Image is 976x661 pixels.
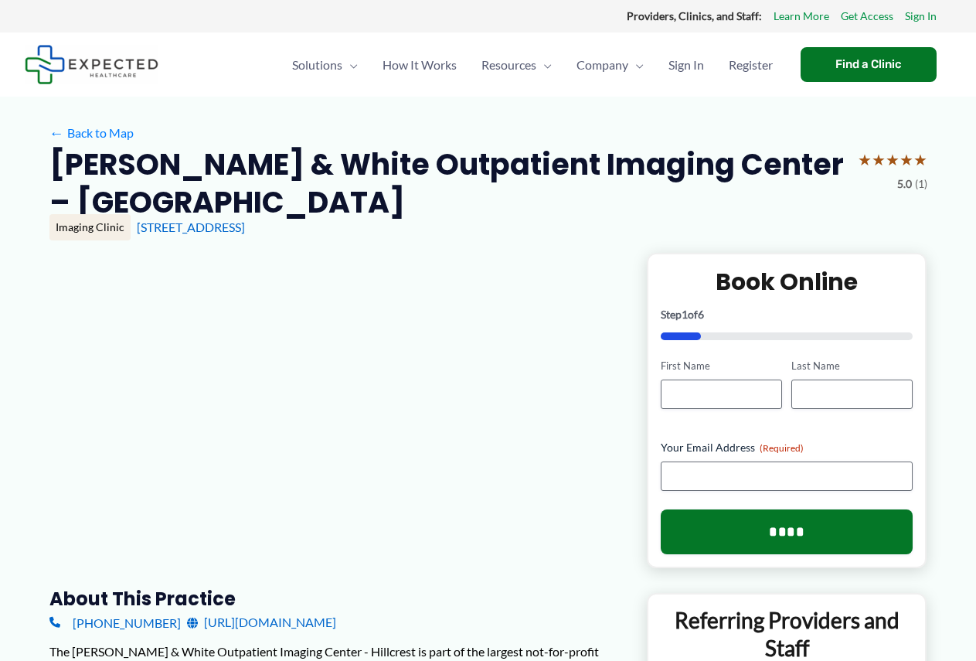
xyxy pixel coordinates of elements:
[656,38,716,92] a: Sign In
[760,442,804,454] span: (Required)
[668,38,704,92] span: Sign In
[49,145,845,222] h2: [PERSON_NAME] & White Outpatient Imaging Center – [GEOGRAPHIC_DATA]
[905,6,937,26] a: Sign In
[383,38,457,92] span: How It Works
[628,38,644,92] span: Menu Toggle
[698,308,704,321] span: 6
[774,6,829,26] a: Learn More
[841,6,893,26] a: Get Access
[661,309,913,320] p: Step of
[25,45,158,84] img: Expected Healthcare Logo - side, dark font, small
[682,308,688,321] span: 1
[858,145,872,174] span: ★
[187,611,336,634] a: [URL][DOMAIN_NAME]
[481,38,536,92] span: Resources
[280,38,370,92] a: SolutionsMenu Toggle
[564,38,656,92] a: CompanyMenu Toggle
[49,121,134,145] a: ←Back to Map
[661,440,913,455] label: Your Email Address
[49,611,181,634] a: [PHONE_NUMBER]
[899,145,913,174] span: ★
[872,145,886,174] span: ★
[469,38,564,92] a: ResourcesMenu Toggle
[886,145,899,174] span: ★
[292,38,342,92] span: Solutions
[49,214,131,240] div: Imaging Clinic
[576,38,628,92] span: Company
[137,220,245,234] a: [STREET_ADDRESS]
[716,38,785,92] a: Register
[915,174,927,194] span: (1)
[661,359,782,373] label: First Name
[49,125,64,140] span: ←
[791,359,913,373] label: Last Name
[280,38,785,92] nav: Primary Site Navigation
[627,9,762,22] strong: Providers, Clinics, and Staff:
[897,174,912,194] span: 5.0
[370,38,469,92] a: How It Works
[661,267,913,297] h2: Book Online
[801,47,937,82] a: Find a Clinic
[729,38,773,92] span: Register
[49,587,622,611] h3: About this practice
[913,145,927,174] span: ★
[536,38,552,92] span: Menu Toggle
[342,38,358,92] span: Menu Toggle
